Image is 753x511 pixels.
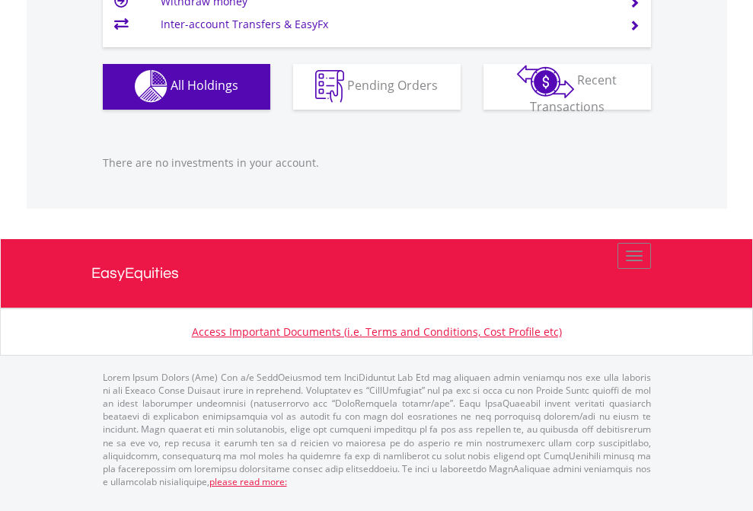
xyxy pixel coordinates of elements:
button: Recent Transactions [483,64,651,110]
img: holdings-wht.png [135,70,168,103]
span: All Holdings [171,77,238,94]
a: EasyEquities [91,239,662,308]
span: Pending Orders [347,77,438,94]
a: please read more: [209,475,287,488]
img: transactions-zar-wht.png [517,65,574,98]
td: Inter-account Transfers & EasyFx [161,13,611,36]
p: There are no investments in your account. [103,155,651,171]
p: Lorem Ipsum Dolors (Ame) Con a/e SeddOeiusmod tem InciDiduntut Lab Etd mag aliquaen admin veniamq... [103,371,651,488]
button: Pending Orders [293,64,461,110]
span: Recent Transactions [530,72,617,115]
button: All Holdings [103,64,270,110]
a: Access Important Documents (i.e. Terms and Conditions, Cost Profile etc) [192,324,562,339]
img: pending_instructions-wht.png [315,70,344,103]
